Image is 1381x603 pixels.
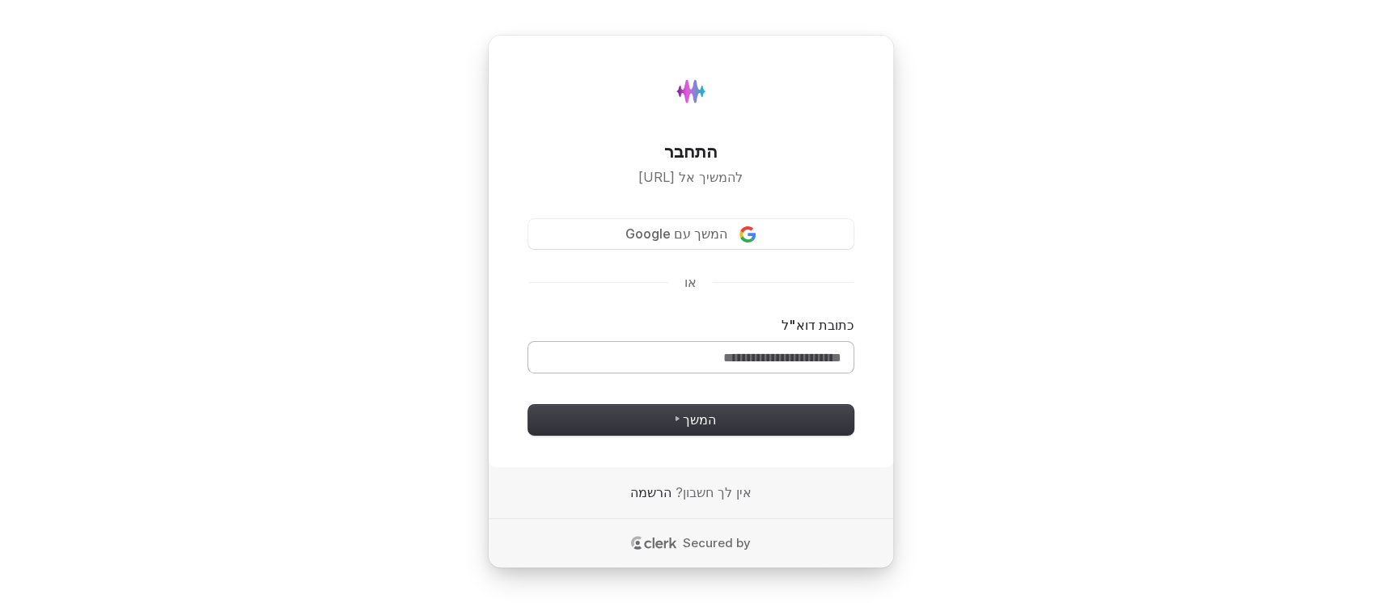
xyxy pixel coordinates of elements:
button: המשך [528,405,854,436]
p: או [684,273,697,292]
img: Hydee.ai [667,67,715,116]
span: המשך עם Google [625,225,727,243]
span: אין לך חשבון? [676,483,752,502]
a: Clerk logo [630,536,679,550]
span: המשך [665,411,717,429]
a: הרשמה [630,483,671,502]
button: Sign in with Googleהמשך עם Google [528,219,854,250]
label: כתובת דוא"ל [782,316,854,335]
p: להמשיך אל [URL] [528,168,854,187]
img: Sign in with Google [739,226,756,242]
h1: התחבר [528,140,854,164]
p: Secured by [683,535,751,551]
